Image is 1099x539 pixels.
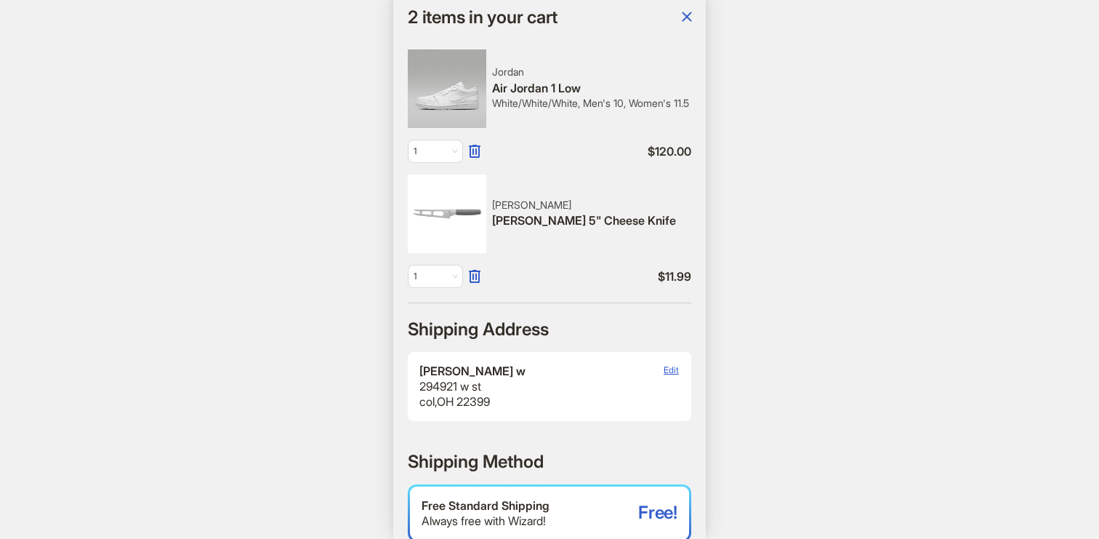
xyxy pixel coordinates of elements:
[664,364,679,375] span: Edit
[419,394,526,410] div: col , OH 22399
[419,379,526,394] div: 294921 w st
[492,144,691,159] span: $ 120.00
[414,265,457,287] span: 1
[638,503,677,522] span: Free!
[492,97,691,110] div: White/White/White, Men's 10, Women's 11.5
[663,364,680,376] button: Edit
[408,8,557,27] h1: 2 items in your cart
[422,514,638,529] div: Always free with Wizard!
[408,175,486,253] img: BergHOFF Leo 5" Cheese Knife
[419,364,526,379] div: [PERSON_NAME] w
[492,81,691,96] div: Air Jordan 1 Low
[492,65,691,79] div: Jordan
[492,269,691,284] span: $ 11.99
[408,450,544,473] h2: Shipping Method
[492,199,691,212] div: [PERSON_NAME]
[422,498,638,514] div: Free Standard Shipping
[414,140,457,162] span: 1
[408,318,549,340] h2: Shipping Address
[492,213,691,228] div: [PERSON_NAME] 5" Cheese Knife
[408,49,486,128] img: Air Jordan 1 Low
